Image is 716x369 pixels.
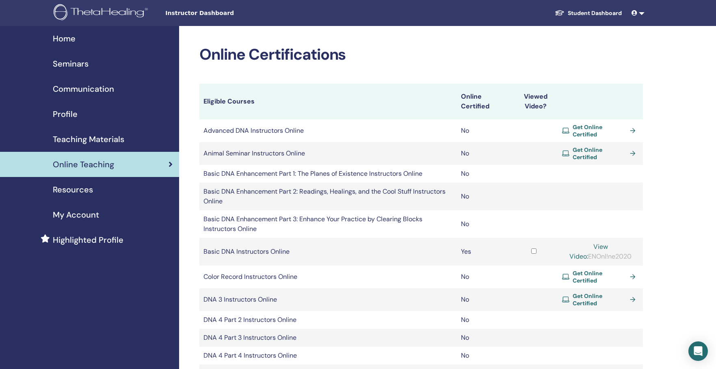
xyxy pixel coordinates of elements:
th: Eligible Courses [199,84,457,119]
td: Color Record Instructors Online [199,265,457,288]
span: My Account [53,209,99,221]
a: Get Online Certified [562,146,639,161]
a: Student Dashboard [548,6,628,21]
td: DNA 4 Part 4 Instructors Online [199,347,457,365]
h2: Online Certifications [199,45,643,64]
span: Get Online Certified [573,123,627,138]
td: No [457,119,509,142]
span: Online Teaching [53,158,114,170]
td: Animal Seminar Instructors Online [199,142,457,165]
td: Basic DNA Instructors Online [199,238,457,265]
td: No [457,329,509,347]
a: Get Online Certified [562,292,639,307]
td: No [457,288,509,311]
img: logo.png [54,4,151,22]
span: Get Online Certified [573,292,627,307]
td: Basic DNA Enhancement Part 1: The Planes of Existence Instructors Online [199,165,457,183]
td: Yes [457,238,509,265]
span: Communication [53,83,114,95]
td: No [457,347,509,365]
td: DNA 4 Part 2 Instructors Online [199,311,457,329]
div: ENOnl!ne2020 [562,242,639,261]
td: DNA 4 Part 3 Instructors Online [199,329,457,347]
img: graduation-cap-white.svg [555,9,565,16]
td: No [457,265,509,288]
span: Get Online Certified [573,270,627,284]
a: Get Online Certified [562,270,639,284]
td: Basic DNA Enhancement Part 3: Enhance Your Practice by Clearing Blocks Instructors Online [199,210,457,238]
th: Online Certified [457,84,509,119]
th: Viewed Video? [509,84,558,119]
span: Seminars [53,58,89,70]
span: Get Online Certified [573,146,627,161]
td: Advanced DNA Instructors Online [199,119,457,142]
td: No [457,165,509,183]
span: Teaching Materials [53,133,124,145]
td: No [457,311,509,329]
a: Get Online Certified [562,123,639,138]
a: View Video: [569,242,608,261]
span: Highlighted Profile [53,234,123,246]
td: No [457,142,509,165]
div: Open Intercom Messenger [688,341,708,361]
span: Resources [53,183,93,196]
td: No [457,210,509,238]
span: Instructor Dashboard [165,9,287,17]
span: Profile [53,108,78,120]
span: Home [53,32,76,45]
td: DNA 3 Instructors Online [199,288,457,311]
td: No [457,183,509,210]
td: Basic DNA Enhancement Part 2: Readings, Healings, and the Cool Stuff Instructors Online [199,183,457,210]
